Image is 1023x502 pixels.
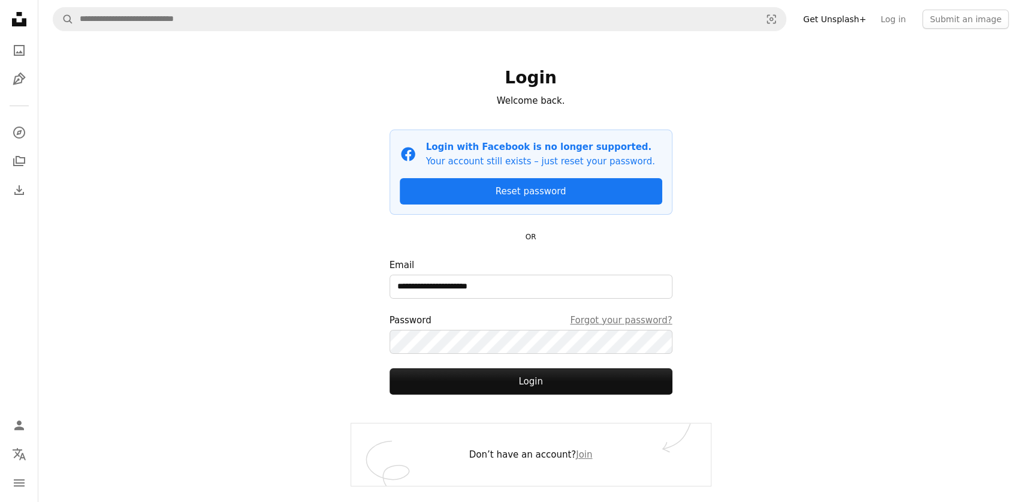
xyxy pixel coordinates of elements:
button: Visual search [757,8,786,31]
a: Join [576,449,592,460]
p: Login with Facebook is no longer supported. [426,140,655,154]
div: Password [390,313,672,327]
a: Reset password [400,178,662,205]
form: Find visuals sitewide [53,7,786,31]
button: Login [390,368,672,395]
a: Download History [7,178,31,202]
a: Get Unsplash+ [796,10,873,29]
a: Home — Unsplash [7,7,31,34]
h1: Login [390,67,672,89]
a: Collections [7,149,31,173]
p: Welcome back. [390,94,672,108]
button: Search Unsplash [53,8,74,31]
a: Illustrations [7,67,31,91]
a: Photos [7,38,31,62]
div: Don’t have an account? [351,423,711,486]
button: Menu [7,471,31,495]
a: Explore [7,121,31,145]
a: Log in [873,10,913,29]
a: Forgot your password? [570,313,672,327]
p: Your account still exists – just reset your password. [426,154,655,169]
input: PasswordForgot your password? [390,330,672,354]
input: Email [390,275,672,299]
button: Submit an image [922,10,1009,29]
button: Language [7,442,31,466]
a: Log in / Sign up [7,413,31,437]
label: Email [390,258,672,299]
small: OR [526,233,536,241]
